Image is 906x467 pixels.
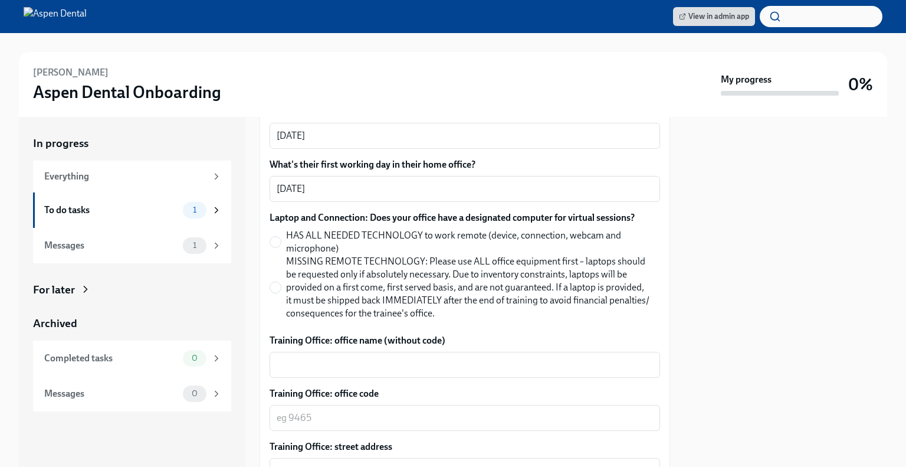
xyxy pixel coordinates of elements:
label: What's their first working day in their home office? [270,158,660,171]
span: 0 [185,389,205,398]
div: Completed tasks [44,352,178,365]
div: Messages [44,239,178,252]
div: Everything [44,170,206,183]
label: Laptop and Connection: Does your office have a designated computer for virtual sessions? [270,211,660,224]
span: 1 [186,241,203,250]
img: Aspen Dental [24,7,87,26]
a: Completed tasks0 [33,341,231,376]
div: Messages [44,387,178,400]
div: To do tasks [44,204,178,217]
label: Training Office: street address [270,440,660,453]
textarea: [DATE] [277,129,653,143]
label: Training Office: office name (without code) [270,334,660,347]
h6: [PERSON_NAME] [33,66,109,79]
a: Everything [33,161,231,192]
h3: Aspen Dental Onboarding [33,81,221,103]
a: Archived [33,316,231,331]
a: View in admin app [673,7,755,26]
div: For later [33,282,75,298]
h3: 0% [848,74,873,95]
a: In progress [33,136,231,151]
strong: My progress [721,73,772,86]
a: To do tasks1 [33,192,231,228]
a: Messages1 [33,228,231,263]
span: MISSING REMOTE TECHNOLOGY: Please use ALL office equipment first – laptops should be requested on... [286,255,651,320]
span: 0 [185,354,205,363]
a: Messages0 [33,376,231,412]
span: 1 [186,205,203,214]
label: Training Office: office code [270,387,660,400]
span: View in admin app [679,11,749,22]
textarea: [DATE] [277,182,653,196]
a: For later [33,282,231,298]
span: HAS ALL NEEDED TECHNOLOGY to work remote (device, connection, webcam and microphone) [286,229,651,255]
